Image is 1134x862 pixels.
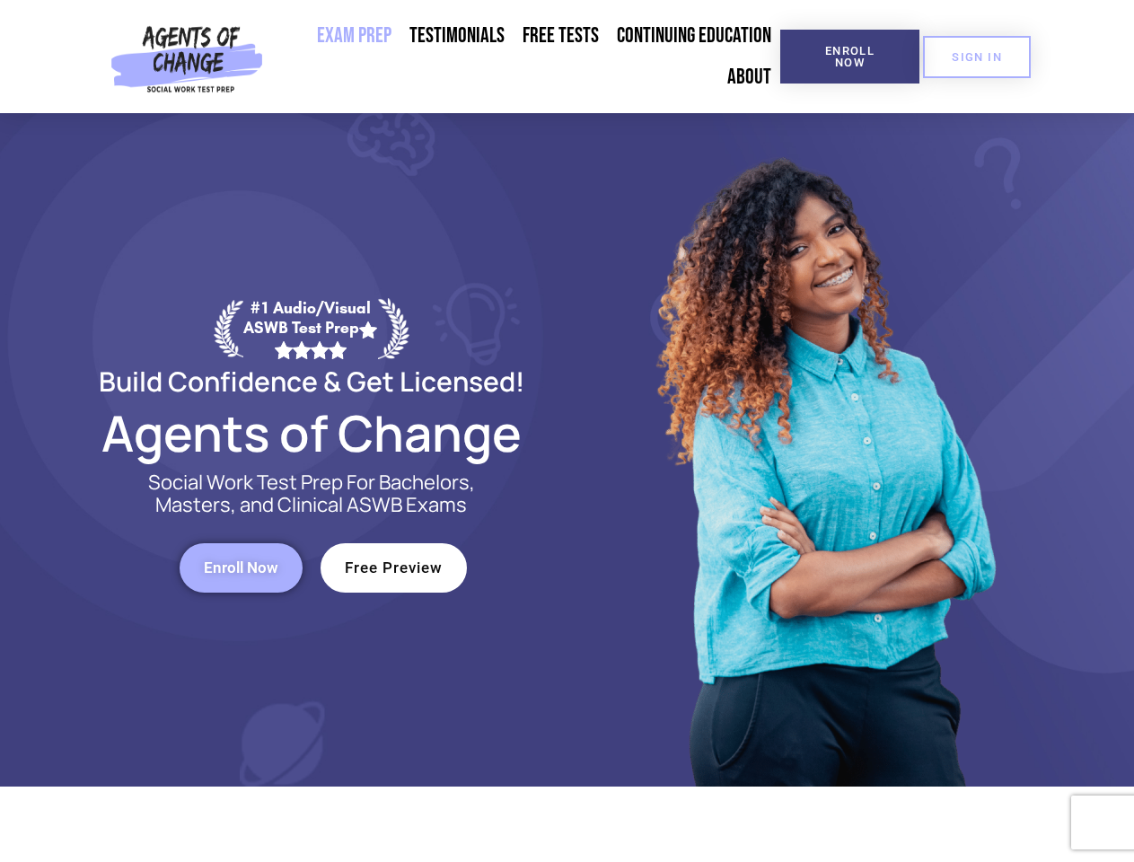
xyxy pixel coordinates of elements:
a: SIGN IN [923,36,1031,78]
h2: Agents of Change [56,412,567,453]
a: Enroll Now [780,30,919,84]
h2: Build Confidence & Get Licensed! [56,368,567,394]
a: Testimonials [400,15,514,57]
img: Website Image 1 (1) [644,113,1003,787]
div: #1 Audio/Visual ASWB Test Prep [243,298,378,358]
a: Continuing Education [608,15,780,57]
span: Enroll Now [204,560,278,576]
a: About [718,57,780,98]
a: Free Preview [321,543,467,593]
span: Enroll Now [809,45,891,68]
a: Exam Prep [308,15,400,57]
p: Social Work Test Prep For Bachelors, Masters, and Clinical ASWB Exams [127,471,496,516]
a: Free Tests [514,15,608,57]
nav: Menu [270,15,780,98]
a: Enroll Now [180,543,303,593]
span: SIGN IN [952,51,1002,63]
span: Free Preview [345,560,443,576]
